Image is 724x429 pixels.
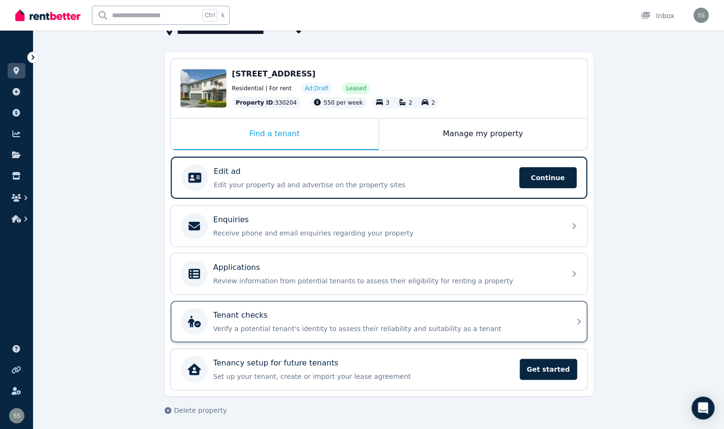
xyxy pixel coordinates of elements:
button: Delete property [165,406,227,415]
div: Find a tenant [171,118,379,150]
span: Get started [520,359,577,380]
span: Delete property [174,406,227,415]
p: Review information from potential tenants to assess their eligibility for renting a property [213,276,560,286]
a: Tenancy setup for future tenantsSet up your tenant, create or import your lease agreementGet started [171,349,587,390]
span: Ad: Draft [305,85,329,92]
a: ApplicationsReview information from potential tenants to assess their eligibility for renting a p... [171,253,587,294]
span: 550 per week [323,99,363,106]
p: Enquiries [213,214,249,225]
p: Set up your tenant, create or import your lease agreement [213,372,514,381]
a: EnquiriesReceive phone and email enquiries regarding your property [171,205,587,247]
img: Scott Smith [9,408,24,423]
div: Inbox [641,11,674,21]
p: Verify a potential tenant's identity to assess their reliability and suitability as a tenant [213,324,560,333]
span: 3 [386,99,390,106]
p: Edit your property ad and advertise on the property sites [214,180,513,190]
a: Edit adEdit your property ad and advertise on the property sitesContinue [171,157,587,199]
span: 2 [409,99,412,106]
div: Open Intercom Messenger [691,397,714,419]
span: Property ID [236,99,273,107]
span: Ctrl [202,9,217,21]
a: Tenant checksVerify a potential tenant's identity to assess their reliability and suitability as ... [171,301,587,342]
p: Receive phone and email enquiries regarding your property [213,228,560,238]
img: RentBetter [15,8,80,22]
p: Edit ad [214,166,241,177]
span: Leased [346,85,366,92]
p: Tenant checks [213,310,268,321]
p: Applications [213,262,260,273]
span: 2 [431,99,435,106]
span: [STREET_ADDRESS] [232,69,316,78]
div: Manage my property [379,118,587,150]
span: Continue [519,167,577,188]
p: Tenancy setup for future tenants [213,357,338,369]
img: Scott Smith [693,8,709,23]
span: k [221,11,224,19]
div: : 330204 [232,97,301,108]
span: Residential | For rent [232,85,292,92]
